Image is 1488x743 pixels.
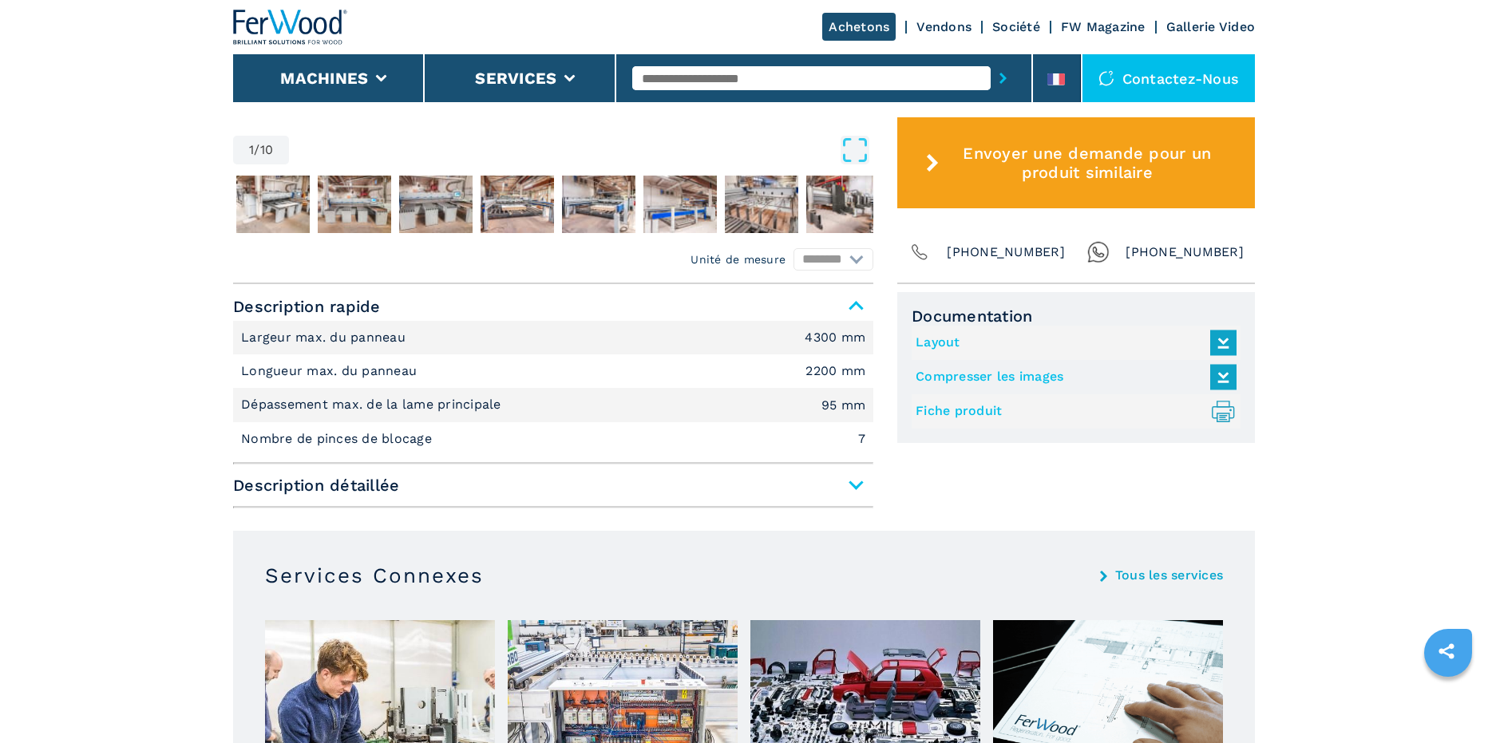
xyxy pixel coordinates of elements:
[912,306,1241,326] span: Documentation
[399,176,473,233] img: a5f5b7c0e96c3b426af593afe8122b3d
[858,433,865,445] em: 7
[293,136,869,164] button: Open Fullscreen
[481,176,554,233] img: ac29f58b6d154212ca04c70028a07297
[241,396,505,413] p: Dépassement max. de la lame principale
[233,10,348,45] img: Ferwood
[396,172,476,236] button: Go to Slide 4
[803,172,883,236] button: Go to Slide 9
[1420,671,1476,731] iframe: Chat
[908,241,931,263] img: Phone
[1087,241,1110,263] img: Whatsapp
[822,13,896,41] a: Achetons
[722,172,801,236] button: Go to Slide 8
[477,172,557,236] button: Go to Slide 5
[318,176,391,233] img: b997370cc2ad1d566a49d53ad8959160
[991,60,1015,97] button: submit-button
[562,176,635,233] img: fd588cb3180fb7de9674cf6b6609bd41
[233,321,873,456] div: Description rapide
[805,331,865,344] em: 4300 mm
[1082,54,1256,102] div: Contactez-nous
[1126,241,1244,263] span: [PHONE_NUMBER]
[806,176,880,233] img: 49b1c0177aaa87154d7adc25b7a1db0d
[475,69,556,88] button: Services
[897,117,1255,208] button: Envoyer une demande pour un produit similaire
[946,144,1229,182] span: Envoyer une demande pour un produit similaire
[233,471,873,500] span: Description détaillée
[260,144,274,156] span: 10
[233,172,873,236] nav: Thumbnail Navigation
[643,176,717,233] img: 6b91510d0fedb386efad9d3d8687a480
[916,364,1229,390] a: Compresser les images
[947,241,1065,263] span: [PHONE_NUMBER]
[241,362,421,380] p: Longueur max. du panneau
[233,292,873,321] span: Description rapide
[249,144,254,156] span: 1
[280,69,368,88] button: Machines
[241,329,410,346] p: Largeur max. du panneau
[821,399,865,412] em: 95 mm
[805,365,865,377] em: 2200 mm
[233,172,313,236] button: Go to Slide 2
[315,172,394,236] button: Go to Slide 3
[1061,19,1146,34] a: FW Magazine
[916,398,1229,425] a: Fiche produit
[1166,19,1256,34] a: Gallerie Video
[916,19,972,34] a: Vendons
[254,144,259,156] span: /
[691,251,786,267] em: Unité de mesure
[992,19,1040,34] a: Société
[1098,70,1114,86] img: Contactez-nous
[640,172,720,236] button: Go to Slide 7
[265,563,484,588] h3: Services Connexes
[916,330,1229,356] a: Layout
[1115,569,1223,582] a: Tous les services
[559,172,639,236] button: Go to Slide 6
[1427,631,1466,671] a: sharethis
[725,176,798,233] img: 2c0ee1b2daddae8074dbaa8d762759e8
[241,430,436,448] p: Nombre de pinces de blocage
[236,176,310,233] img: be9bc0e34ae94d60140a07db888534ed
